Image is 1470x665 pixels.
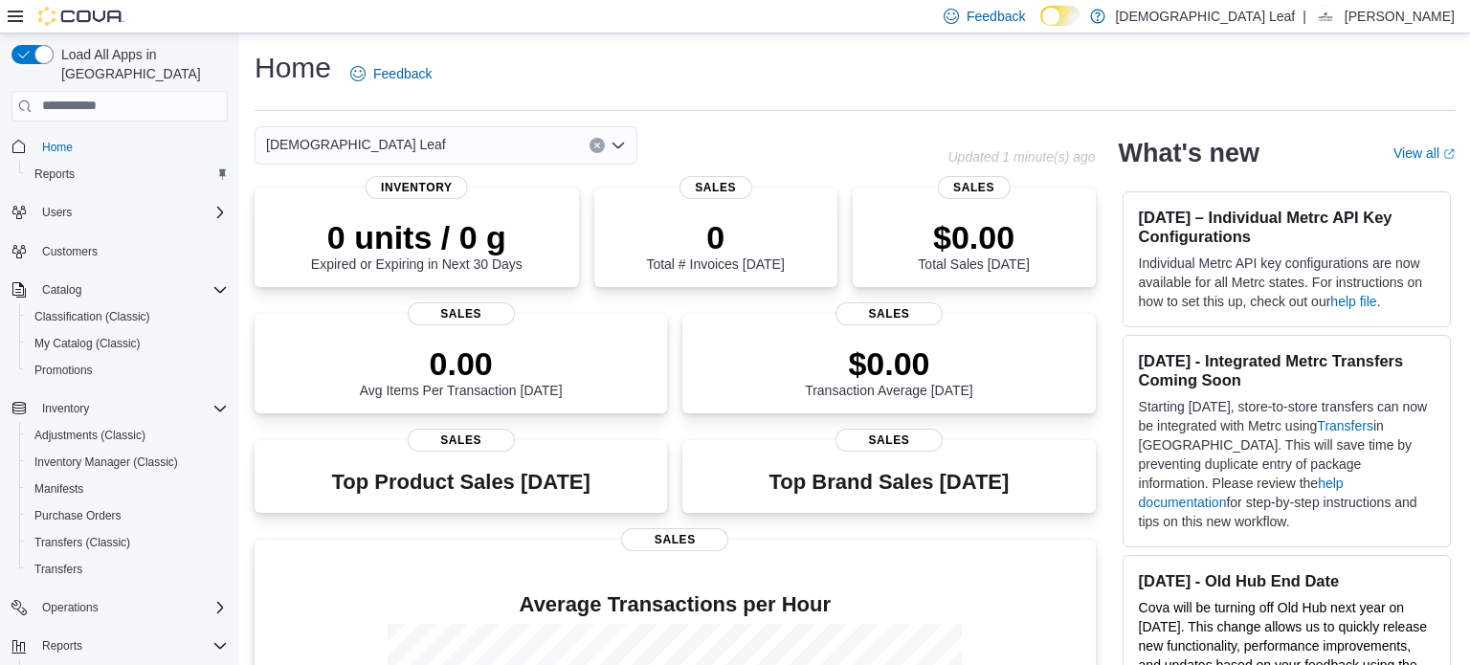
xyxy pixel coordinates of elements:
h1: Home [255,49,331,87]
a: Promotions [27,359,100,382]
button: Clear input [590,138,605,153]
span: Operations [34,596,228,619]
button: Open list of options [611,138,626,153]
a: Feedback [343,55,439,93]
span: Reports [34,166,75,182]
span: Transfers (Classic) [27,531,228,554]
span: Sales [408,429,515,452]
span: Sales [835,302,943,325]
span: My Catalog (Classic) [27,332,228,355]
h3: [DATE] - Old Hub End Date [1139,571,1435,590]
button: Operations [4,594,235,621]
span: Catalog [42,282,81,298]
button: Transfers (Classic) [19,529,235,556]
a: View allExternal link [1393,145,1455,161]
div: Avg Items Per Transaction [DATE] [360,344,563,398]
h3: Top Product Sales [DATE] [331,471,590,494]
button: Inventory [34,397,97,420]
span: Home [34,135,228,159]
span: Promotions [27,359,228,382]
span: Transfers (Classic) [34,535,130,550]
span: Promotions [34,363,93,378]
span: Transfers [34,562,82,577]
p: Starting [DATE], store-to-store transfers can now be integrated with Metrc using in [GEOGRAPHIC_D... [1139,397,1435,531]
button: My Catalog (Classic) [19,330,235,357]
span: Customers [34,239,228,263]
button: Purchase Orders [19,502,235,529]
img: Cova [38,7,124,26]
p: 0 [646,218,784,256]
a: Manifests [27,477,91,500]
span: Classification (Classic) [34,309,150,324]
span: Feedback [967,7,1025,26]
div: Transaction Average [DATE] [805,344,973,398]
span: Inventory [366,176,468,199]
span: Sales [835,429,943,452]
div: Total Sales [DATE] [918,218,1029,272]
p: Updated 1 minute(s) ago [947,149,1095,165]
p: [DEMOGRAPHIC_DATA] Leaf [1115,5,1295,28]
span: Sales [937,176,1010,199]
button: Users [34,201,79,224]
a: Classification (Classic) [27,305,158,328]
a: Customers [34,240,105,263]
span: Reports [27,163,228,186]
button: Reports [34,634,90,657]
span: Manifests [34,481,83,497]
h2: What's new [1119,138,1259,168]
p: $0.00 [805,344,973,383]
button: Reports [19,161,235,188]
div: Breeanne Ridge [1314,5,1337,28]
a: help documentation [1139,476,1344,510]
span: Customers [42,244,98,259]
span: Operations [42,600,99,615]
a: Transfers [27,558,90,581]
span: Sales [408,302,515,325]
button: Customers [4,237,235,265]
p: Individual Metrc API key configurations are now available for all Metrc states. For instructions ... [1139,254,1435,311]
p: 0 units / 0 g [311,218,523,256]
p: 0.00 [360,344,563,383]
span: Reports [42,638,82,654]
span: Users [42,205,72,220]
button: Inventory Manager (Classic) [19,449,235,476]
span: Dark Mode [1040,26,1041,27]
a: Home [34,136,80,159]
button: Promotions [19,357,235,384]
p: $0.00 [918,218,1029,256]
button: Home [4,133,235,161]
span: Purchase Orders [34,508,122,523]
p: | [1303,5,1306,28]
button: Users [4,199,235,226]
span: Purchase Orders [27,504,228,527]
button: Operations [34,596,106,619]
h3: [DATE] - Integrated Metrc Transfers Coming Soon [1139,351,1435,389]
span: Users [34,201,228,224]
a: Adjustments (Classic) [27,424,153,447]
button: Catalog [4,277,235,303]
button: Manifests [19,476,235,502]
span: Sales [621,528,728,551]
span: Inventory [42,401,89,416]
span: Inventory [34,397,228,420]
h4: Average Transactions per Hour [270,593,1080,616]
a: My Catalog (Classic) [27,332,148,355]
span: Catalog [34,278,228,301]
svg: External link [1443,148,1455,160]
span: Inventory Manager (Classic) [27,451,228,474]
button: Transfers [19,556,235,583]
span: Transfers [27,558,228,581]
button: Classification (Classic) [19,303,235,330]
a: Reports [27,163,82,186]
span: Reports [34,634,228,657]
a: Transfers [1317,418,1373,433]
h3: Top Brand Sales [DATE] [769,471,1010,494]
span: Home [42,140,73,155]
button: Reports [4,632,235,659]
button: Inventory [4,395,235,422]
span: Adjustments (Classic) [27,424,228,447]
span: Feedback [373,64,432,83]
button: Adjustments (Classic) [19,422,235,449]
span: My Catalog (Classic) [34,336,141,351]
span: [DEMOGRAPHIC_DATA] Leaf [266,133,446,156]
